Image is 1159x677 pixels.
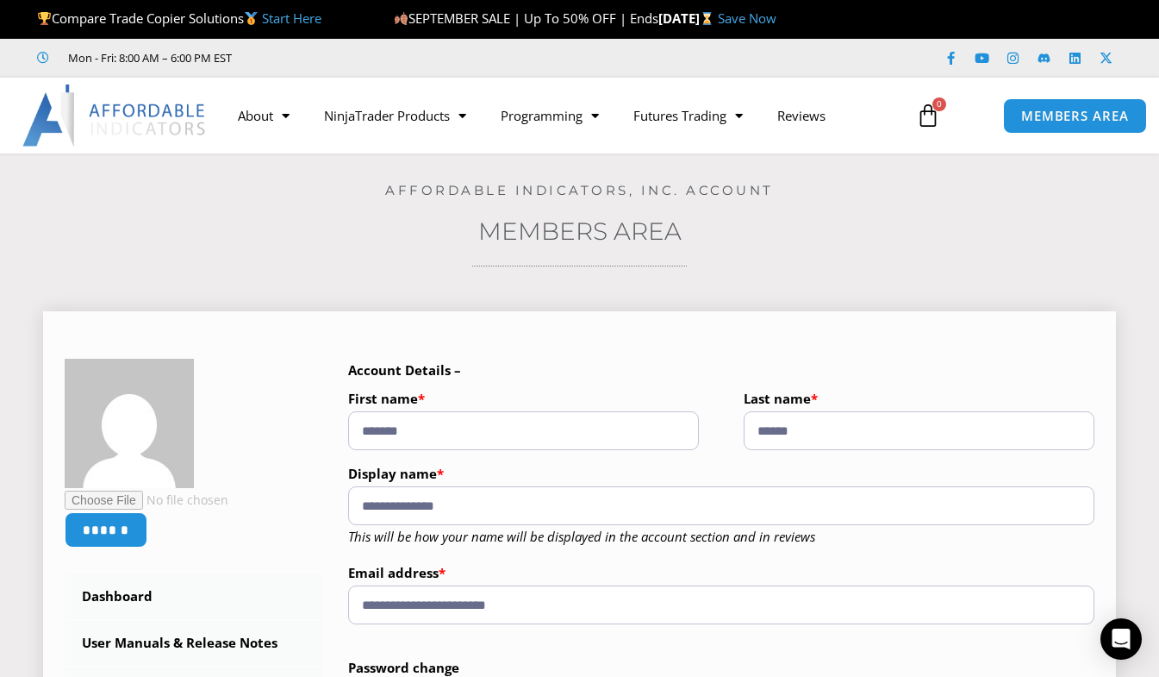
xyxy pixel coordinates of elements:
a: Futures Trading [616,96,760,135]
a: User Manuals & Release Notes [65,621,322,666]
a: Start Here [262,9,321,27]
a: NinjaTrader Products [307,96,483,135]
em: This will be how your name will be displayed in the account section and in reviews [348,528,815,545]
span: SEPTEMBER SALE | Up To 50% OFF | Ends [394,9,658,27]
a: Dashboard [65,574,322,619]
nav: Menu [221,96,905,135]
img: LogoAI | Affordable Indicators – NinjaTrader [22,85,208,147]
a: Programming [483,96,616,135]
img: 28a7e7e57b9f9ac5f10be6efd662b98b72436c71a253b6054429c6207b64a60a [65,359,194,488]
label: First name [348,386,699,411]
span: Compare Trade Copier Solutions [37,9,321,27]
iframe: Customer reviews powered by Trustpilot [256,49,514,66]
img: 🥇 [245,12,258,25]
strong: [DATE] [658,9,718,27]
a: About [221,96,307,135]
b: Account Details – [348,361,461,379]
a: Affordable Indicators, Inc. Account [385,182,774,198]
a: Members Area [478,216,682,246]
label: Last name [744,386,1094,411]
img: ⌛ [701,12,713,25]
a: Save Now [718,9,776,27]
span: MEMBERS AREA [1021,110,1129,122]
img: 🏆 [38,12,51,25]
a: Reviews [760,96,843,135]
div: Open Intercom Messenger [1100,618,1142,660]
a: 0 [890,91,966,141]
a: MEMBERS AREA [1003,98,1147,134]
span: 0 [932,97,946,111]
label: Email address [348,560,1094,586]
img: 🍂 [395,12,408,25]
span: Mon - Fri: 8:00 AM – 6:00 PM EST [64,47,232,68]
label: Display name [348,461,1094,486]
